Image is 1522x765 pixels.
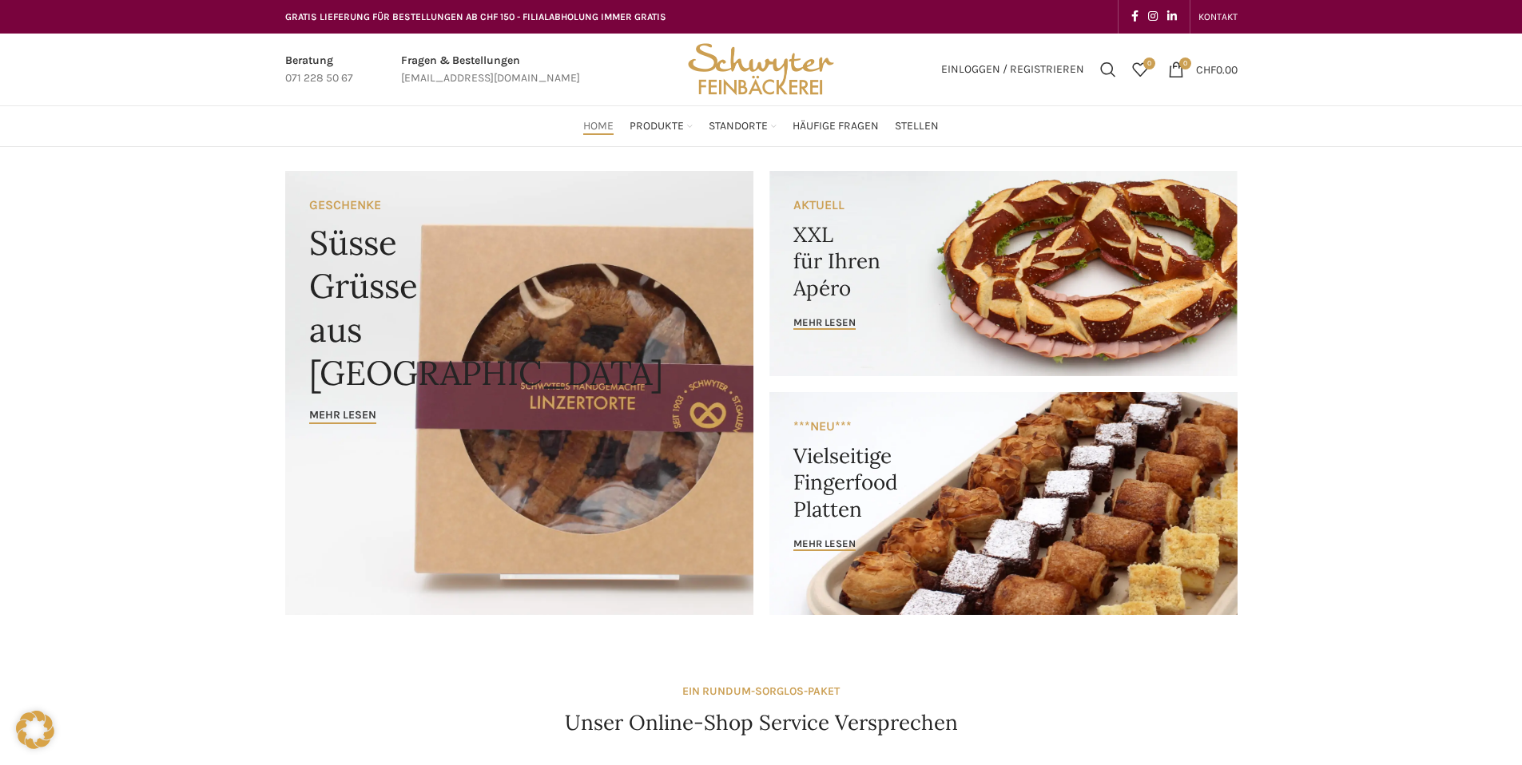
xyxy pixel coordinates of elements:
[565,708,958,737] h4: Unser Online-Shop Service Versprechen
[682,34,839,105] img: Bäckerei Schwyter
[583,110,614,142] a: Home
[895,110,939,142] a: Stellen
[769,171,1238,376] a: Banner link
[1198,1,1238,33] a: KONTAKT
[285,52,353,88] a: Infobox link
[1198,11,1238,22] span: KONTAKT
[709,119,768,134] span: Standorte
[277,110,1246,142] div: Main navigation
[682,684,840,698] strong: EIN RUNDUM-SORGLOS-PAKET
[682,61,839,75] a: Site logo
[1092,54,1124,85] a: Suchen
[941,64,1084,75] span: Einloggen / Registrieren
[1127,6,1143,28] a: Facebook social link
[1196,62,1216,76] span: CHF
[793,119,879,134] span: Häufige Fragen
[1190,1,1246,33] div: Secondary navigation
[769,392,1238,615] a: Banner link
[583,119,614,134] span: Home
[401,52,580,88] a: Infobox link
[793,110,879,142] a: Häufige Fragen
[1196,62,1238,76] bdi: 0.00
[1143,57,1155,69] span: 0
[709,110,777,142] a: Standorte
[285,171,753,615] a: Banner link
[1124,54,1156,85] div: Meine Wunschliste
[630,110,693,142] a: Produkte
[1160,54,1246,85] a: 0 CHF0.00
[1124,54,1156,85] a: 0
[285,11,666,22] span: GRATIS LIEFERUNG FÜR BESTELLUNGEN AB CHF 150 - FILIALABHOLUNG IMMER GRATIS
[895,119,939,134] span: Stellen
[630,119,684,134] span: Produkte
[1162,6,1182,28] a: Linkedin social link
[933,54,1092,85] a: Einloggen / Registrieren
[1179,57,1191,69] span: 0
[1143,6,1162,28] a: Instagram social link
